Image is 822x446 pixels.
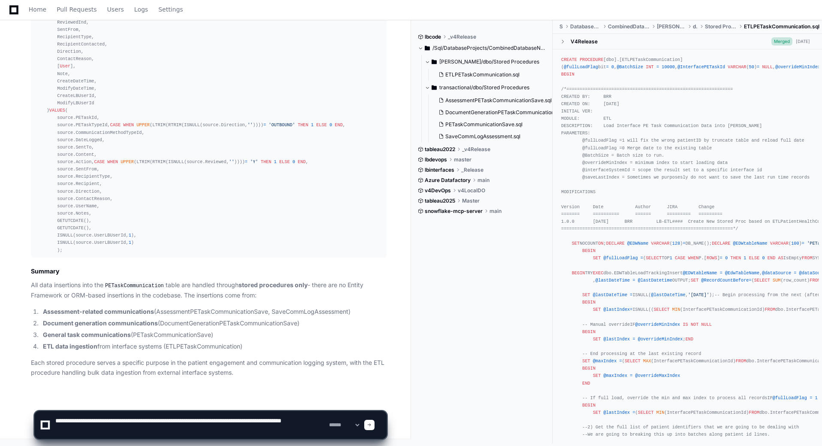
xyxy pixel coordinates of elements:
[279,159,290,164] span: ELSE
[462,197,480,204] span: Master
[94,159,105,164] span: CASE
[672,307,680,312] span: MIN
[60,64,70,69] span: User
[293,159,295,164] span: 0
[707,255,717,261] span: ROWS
[651,292,686,297] span: @lastDateTime
[691,278,698,283] span: SET
[439,84,529,91] span: transactional/dbo/Stored Procedures
[796,38,810,45] div: [DATE]
[107,159,118,164] span: WHEN
[110,122,121,127] span: CASE
[439,58,539,65] span: [PERSON_NAME]/dbo/Stored Procedures
[794,270,796,276] span: =
[657,23,686,30] span: [PERSON_NAME]
[582,300,595,305] span: BEGIN
[564,64,598,70] span: @fullLoadFlag
[802,241,804,246] span: =
[643,358,651,364] span: MAX
[129,233,131,238] span: 1
[559,23,563,30] span: Sql
[802,255,813,261] span: FROM
[736,358,746,364] span: FROM
[604,337,630,342] span: @lastIndex
[269,122,295,127] span: 'OUTBOUND'
[448,33,476,40] span: _v4Release
[688,292,709,297] span: '[DATE]'
[425,81,553,94] button: transactional/dbo/Stored Procedures
[654,307,670,312] span: SELECT
[593,292,627,297] span: @lastDateTime
[274,159,277,164] span: 1
[762,64,773,70] span: NULL
[40,330,387,340] li: (PETaskCommunicationSave)
[311,122,314,127] span: 1
[775,64,820,70] span: @overrideMinIndex
[662,64,675,70] span: 10000
[29,7,46,12] span: Home
[250,159,258,164] span: 'Y'
[298,159,305,164] span: END
[762,255,765,261] span: 0
[705,23,737,30] span: Stored Procedures
[693,23,698,30] span: dbo
[580,57,603,62] span: PROCEDURE
[770,241,789,246] span: VARCHAR
[606,64,609,70] span: =
[445,133,520,140] span: SaveCommLogAssessment.sql
[571,38,598,45] div: V4Release
[730,255,741,261] span: THEN
[771,37,792,46] span: Merged
[582,322,630,327] span: -- Manual override
[725,270,759,276] span: @EdwTableName
[40,342,387,352] li: from interface systems (ETLPETaskCommunication)
[582,358,590,364] span: SET
[432,45,546,52] span: /Sql/DatabaseProjects/CombinedDatabaseNew
[445,109,575,116] span: DocumentGenerationPETaskCommunicationSave.sql
[335,122,342,127] span: END
[632,278,635,283] span: =
[627,241,648,246] span: @EDWName
[611,64,614,70] span: 0
[646,64,653,70] span: INT
[425,167,454,173] span: lbinterfaces
[632,337,635,342] span: =
[810,278,820,283] span: FROM
[43,319,158,327] strong: Document generation communications
[445,121,523,128] span: PETaskCommunicationSave.sql
[765,307,775,312] span: FROM
[136,122,150,127] span: UPPER
[810,395,812,400] span: =
[435,106,555,118] button: DocumentGenerationPETaskCommunicationSave.sql
[582,248,595,253] span: BEGIN
[593,307,601,312] span: SET
[43,308,154,315] strong: Assessment-related communications
[103,282,166,290] code: PETaskCommunication
[762,270,791,276] span: @dataSource
[595,278,630,283] span: @lastDateTime
[107,7,124,12] span: Users
[768,255,775,261] span: END
[570,23,601,30] span: DatabaseProjects
[490,208,502,215] span: main
[604,307,630,312] span: @lastIndex
[675,255,686,261] span: CASE
[245,159,248,164] span: =
[418,41,546,55] button: /Sql/DatabaseProjects/CombinedDatabaseNew
[425,33,441,40] span: lbcode
[606,241,625,246] span: DECLARE
[425,43,430,53] svg: Directory
[638,278,672,283] span: @lastDatetime
[778,255,783,261] span: AS
[677,64,725,70] span: @InterfacePETaskId
[425,208,483,215] span: snowflake-mcp-server
[625,358,641,364] span: SELECT
[435,130,555,143] button: SaveCommLogAssessment.sql
[425,197,455,204] span: tableau2025
[298,122,308,127] span: THEN
[134,7,148,12] span: Logs
[425,156,447,163] span: lbdevops
[432,57,437,67] svg: Directory
[329,122,332,127] span: 0
[316,122,327,127] span: ELSE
